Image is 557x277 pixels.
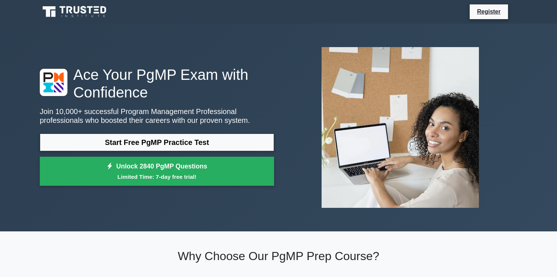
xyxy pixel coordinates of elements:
[40,134,274,151] a: Start Free PgMP Practice Test
[40,107,274,125] p: Join 10,000+ successful Program Management Professional professionals who boosted their careers w...
[40,157,274,186] a: Unlock 2840 PgMP QuestionsLimited Time: 7-day free trial!
[40,66,274,101] h1: Ace Your PgMP Exam with Confidence
[473,7,505,16] a: Register
[49,173,265,181] small: Limited Time: 7-day free trial!
[40,249,517,263] h2: Why Choose Our PgMP Prep Course?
